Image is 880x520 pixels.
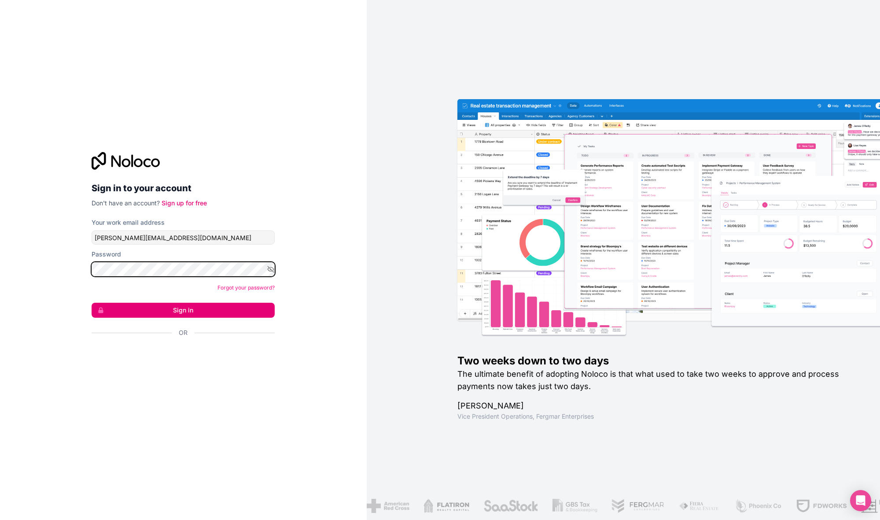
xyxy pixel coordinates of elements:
[92,199,160,207] span: Don't have an account?
[87,347,272,366] iframe: Sign in with Google Button
[457,412,852,421] h1: Vice President Operations , Fergmar Enterprises
[92,218,165,227] label: Your work email address
[92,230,275,245] input: Email address
[217,284,275,291] a: Forgot your password?
[742,499,799,513] img: /assets/baldridge-DxmPIwAm.png
[457,354,852,368] h1: Two weeks down to two days
[560,499,601,513] img: /assets/fiera-fwj2N5v4.png
[813,499,869,513] img: /assets/airreading-FwAmRzSr.png
[162,199,207,207] a: Sign up for free
[92,347,268,366] div: Sign in with Google. Opens in new tab
[92,180,275,196] h2: Sign in to your account
[850,490,871,511] div: Open Intercom Messenger
[433,499,478,513] img: /assets/gbstax-C-GtDUiK.png
[179,328,188,337] span: Or
[492,499,545,513] img: /assets/fergmar-CudnrXN5.png
[92,262,275,276] input: Password
[457,400,852,412] h1: [PERSON_NAME]
[364,499,419,513] img: /assets/saastock-C6Zbiodz.png
[615,499,662,513] img: /assets/phoenix-BREaitsQ.png
[457,368,852,393] h2: The ultimate benefit of adopting Noloco is that what used to take two weeks to approve and proces...
[676,499,728,513] img: /assets/fdworks-Bi04fVtw.png
[92,303,275,318] button: Sign in
[92,250,121,259] label: Password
